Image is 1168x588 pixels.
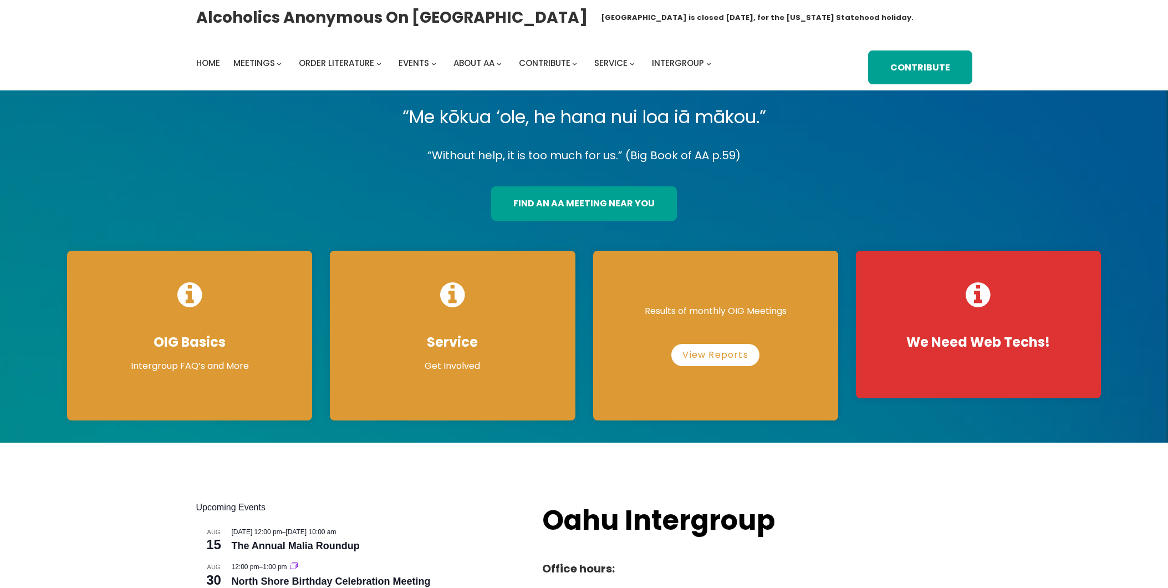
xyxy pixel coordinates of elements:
[706,61,711,66] button: Intergroup submenu
[519,57,570,69] span: Contribute
[453,57,494,69] span: About AA
[431,61,436,66] button: Events submenu
[196,55,715,71] nav: Intergroup
[196,528,232,537] span: Aug
[652,55,704,71] a: Intergroup
[671,344,759,366] a: View Reports
[232,576,431,587] a: North Shore Birthday Celebration Meeting
[78,359,301,373] p: Intergroup FAQ’s and More
[285,528,336,536] span: [DATE] 10:00 am
[196,55,220,71] a: Home
[232,540,360,552] a: The Annual Malia Roundup
[601,12,914,23] h1: [GEOGRAPHIC_DATA] is closed [DATE], for the [US_STATE] Statehood holiday.
[196,562,232,572] span: Aug
[196,501,521,514] h2: Upcoming Events
[868,50,972,85] a: Contribute
[341,334,564,351] h4: Service
[399,57,429,69] span: Events
[399,55,429,71] a: Events
[542,501,809,540] h2: Oahu Intergroup
[630,61,635,66] button: Service submenu
[233,57,275,69] span: Meetings
[232,563,259,571] span: 12:00 pm
[232,563,289,571] time: –
[196,535,232,554] span: 15
[341,359,564,373] p: Get Involved
[58,102,1109,133] p: “Me kōkua ‘ole, he hana nui loa iā mākou.”
[232,528,282,536] span: [DATE] 12:00 pm
[196,4,588,31] a: Alcoholics Anonymous on [GEOGRAPHIC_DATA]
[867,334,1090,351] h4: We Need Web Techs!
[519,55,570,71] a: Contribute
[299,57,374,69] span: Order Literature
[277,61,282,66] button: Meetings submenu
[196,57,220,69] span: Home
[604,305,827,318] p: Results of monthly OIG Meetings
[594,55,628,71] a: Service
[78,334,301,351] h4: OIG Basics
[491,186,677,221] a: find an aa meeting near you
[594,57,628,69] span: Service
[232,528,336,536] time: –
[572,61,577,66] button: Contribute submenu
[58,146,1109,165] p: “Without help, it is too much for us.” (Big Book of AA p.59)
[542,561,615,576] strong: Office hours:
[376,61,381,66] button: Order Literature submenu
[652,57,704,69] span: Intergroup
[233,55,275,71] a: Meetings
[290,563,298,571] a: Event series: North Shore Birthday Celebration Meeting
[497,61,502,66] button: About AA submenu
[453,55,494,71] a: About AA
[263,563,287,571] span: 1:00 pm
